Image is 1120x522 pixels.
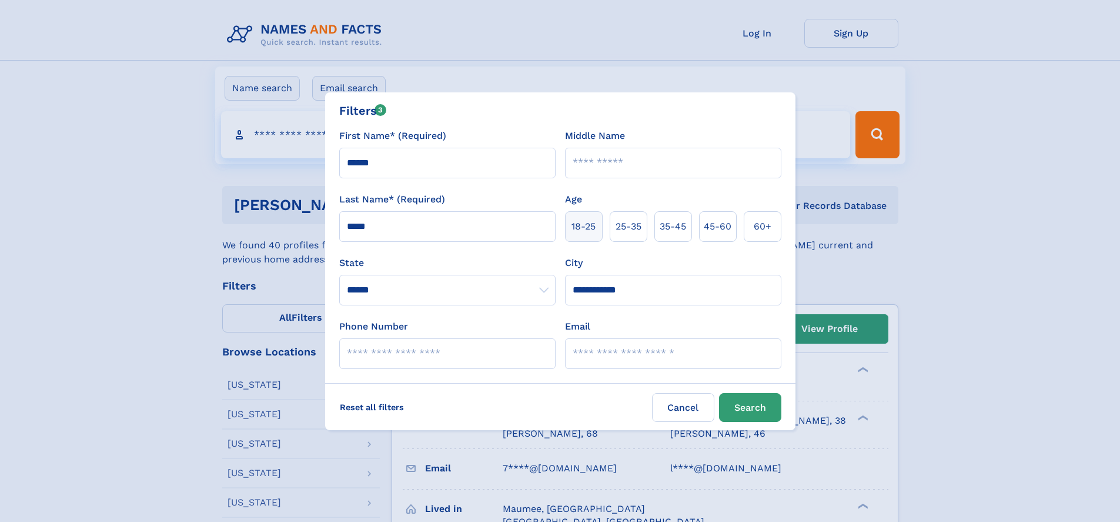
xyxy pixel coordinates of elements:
label: First Name* (Required) [339,129,446,143]
label: Reset all filters [332,393,412,421]
label: Phone Number [339,320,408,334]
label: State [339,256,556,270]
span: 25‑35 [616,220,641,234]
label: City [565,256,583,270]
div: Filters [339,102,387,119]
label: Cancel [652,393,714,422]
span: 60+ [754,220,771,234]
label: Age [565,192,582,207]
label: Middle Name [565,129,625,143]
span: 35‑45 [660,220,686,234]
span: 45‑60 [704,220,731,234]
span: 18‑25 [571,220,596,234]
button: Search [719,393,781,422]
label: Email [565,320,590,334]
label: Last Name* (Required) [339,192,445,207]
